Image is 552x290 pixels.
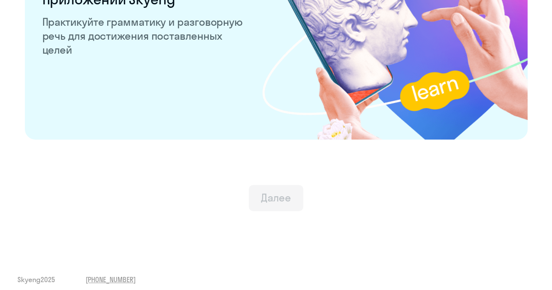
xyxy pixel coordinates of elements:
[261,191,291,205] div: Далее
[42,15,246,57] p: Практикуйте грамматику и разговорную речь для достижения поставленных целей
[249,185,303,211] button: Далее
[17,275,55,284] span: Skyeng 2025
[86,275,136,284] a: [PHONE_NUMBER]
